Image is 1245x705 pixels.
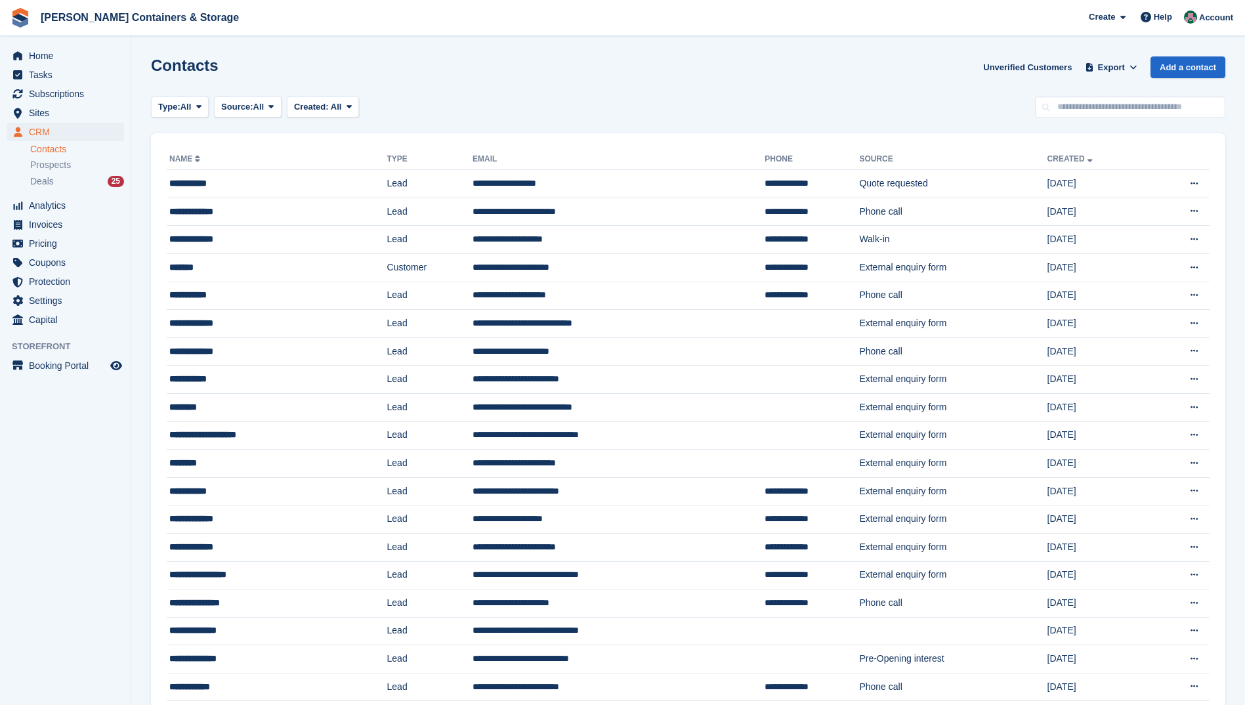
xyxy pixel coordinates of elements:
td: External enquiry form [859,561,1047,589]
span: CRM [29,123,108,141]
td: Lead [387,589,473,618]
td: External enquiry form [859,450,1047,478]
th: Phone [765,149,859,170]
button: Export [1082,56,1140,78]
td: Lead [387,533,473,561]
td: [DATE] [1047,589,1150,618]
td: Phone call [859,673,1047,701]
td: Lead [387,673,473,701]
a: menu [7,123,124,141]
a: Deals 25 [30,175,124,188]
td: [DATE] [1047,673,1150,701]
td: External enquiry form [859,477,1047,505]
td: Pre-Opening interest [859,645,1047,673]
th: Email [473,149,765,170]
td: [DATE] [1047,198,1150,226]
span: All [180,100,192,114]
a: Add a contact [1150,56,1225,78]
span: Account [1199,11,1233,24]
span: Analytics [29,196,108,215]
a: [PERSON_NAME] Containers & Storage [35,7,244,28]
td: [DATE] [1047,393,1150,421]
div: 25 [108,176,124,187]
td: [DATE] [1047,645,1150,673]
a: menu [7,196,124,215]
a: menu [7,104,124,122]
span: Prospects [30,159,71,171]
a: menu [7,66,124,84]
td: [DATE] [1047,505,1150,534]
td: [DATE] [1047,366,1150,394]
span: Source: [221,100,253,114]
td: Lead [387,310,473,338]
td: [DATE] [1047,421,1150,450]
button: Created: All [287,96,359,118]
img: Julia Marcham [1184,11,1197,24]
a: menu [7,253,124,272]
a: Preview store [108,358,124,374]
span: Type: [158,100,180,114]
a: Unverified Customers [978,56,1077,78]
a: menu [7,272,124,291]
span: Created: [294,102,329,112]
th: Type [387,149,473,170]
a: Prospects [30,158,124,172]
button: Source: All [214,96,282,118]
td: Lead [387,170,473,198]
h1: Contacts [151,56,219,74]
td: Lead [387,282,473,310]
td: [DATE] [1047,617,1150,645]
td: [DATE] [1047,253,1150,282]
span: Coupons [29,253,108,272]
span: Home [29,47,108,65]
td: External enquiry form [859,533,1047,561]
span: Invoices [29,215,108,234]
td: Lead [387,393,473,421]
td: External enquiry form [859,421,1047,450]
td: [DATE] [1047,170,1150,198]
td: Lead [387,477,473,505]
td: Quote requested [859,170,1047,198]
td: [DATE] [1047,450,1150,478]
td: External enquiry form [859,253,1047,282]
td: Phone call [859,589,1047,618]
img: stora-icon-8386f47178a22dfd0bd8f6a31ec36ba5ce8667c1dd55bd0f319d3a0aa187defe.svg [11,8,30,28]
span: All [253,100,264,114]
td: Phone call [859,337,1047,366]
span: All [331,102,342,112]
span: Deals [30,175,54,188]
td: Lead [387,450,473,478]
span: Help [1154,11,1172,24]
td: Lead [387,198,473,226]
td: External enquiry form [859,366,1047,394]
th: Source [859,149,1047,170]
a: Name [169,154,203,163]
td: Lead [387,645,473,673]
td: External enquiry form [859,310,1047,338]
span: Booking Portal [29,356,108,375]
a: Created [1047,154,1095,163]
td: Lead [387,421,473,450]
td: Lead [387,561,473,589]
span: Pricing [29,234,108,253]
td: Walk-in [859,226,1047,254]
td: Lead [387,337,473,366]
td: [DATE] [1047,337,1150,366]
span: Sites [29,104,108,122]
td: [DATE] [1047,310,1150,338]
td: External enquiry form [859,393,1047,421]
td: [DATE] [1047,477,1150,505]
a: menu [7,291,124,310]
td: [DATE] [1047,561,1150,589]
a: menu [7,85,124,103]
td: Lead [387,505,473,534]
td: [DATE] [1047,226,1150,254]
span: Tasks [29,66,108,84]
button: Type: All [151,96,209,118]
td: Lead [387,226,473,254]
a: menu [7,47,124,65]
td: Phone call [859,198,1047,226]
a: menu [7,215,124,234]
span: Subscriptions [29,85,108,103]
td: Lead [387,617,473,645]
